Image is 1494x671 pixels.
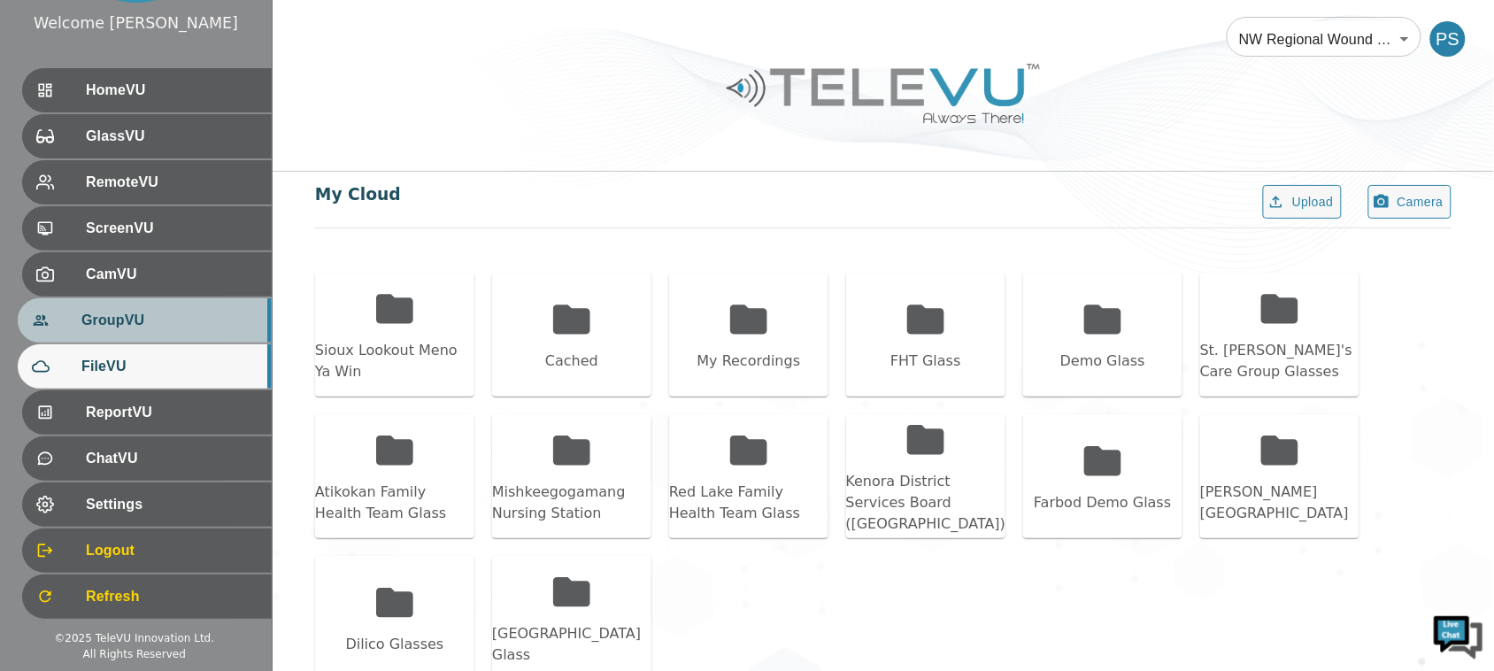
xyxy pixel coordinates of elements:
div: Cached [545,351,598,372]
div: St. [PERSON_NAME]'s Care Group Glasses [1200,340,1359,382]
span: ScreenVU [86,218,258,239]
span: GlassVU [86,126,258,147]
img: Chat Widget [1432,609,1485,662]
div: GlassVU [22,114,272,158]
div: [GEOGRAPHIC_DATA] Glass [492,623,651,666]
div: Settings [22,482,272,527]
span: Settings [86,494,258,515]
div: Demo Glass [1060,351,1145,372]
div: ReportVU [22,390,272,435]
div: Mishkeegogamang Nursing Station [492,482,651,524]
div: [PERSON_NAME][GEOGRAPHIC_DATA] [1200,482,1359,524]
div: Dilico Glasses [346,634,444,655]
div: FileVU [18,344,272,389]
span: Refresh [86,586,258,607]
div: NW Regional Wound Care [1227,14,1421,64]
div: Red Lake Family Health Team Glass [669,482,828,524]
img: d_736959983_company_1615157101543_736959983 [30,82,74,127]
span: FileVU [81,356,258,377]
span: ReportVU [86,402,258,423]
span: CamVU [86,264,258,285]
img: Logo [724,57,1043,130]
div: HomeVU [22,68,272,112]
div: CamVU [22,252,272,297]
div: Minimize live chat window [290,9,333,51]
div: ScreenVU [22,206,272,251]
span: HomeVU [86,80,258,101]
div: My Cloud [315,182,401,207]
span: RemoteVU [86,172,258,193]
div: GroupVU [18,298,272,343]
div: Welcome [PERSON_NAME] [34,12,238,35]
div: My Recordings [697,351,801,372]
div: Farbod Demo Glass [1034,492,1171,513]
span: We're online! [103,223,244,402]
span: GroupVU [81,310,258,331]
div: PS [1430,21,1466,57]
span: Logout [86,540,258,561]
div: Kenora District Services Board ([GEOGRAPHIC_DATA]) [846,471,1006,535]
textarea: Type your message and hit 'Enter' [9,483,337,545]
div: FHT Glass [890,351,960,372]
div: Sioux Lookout Meno Ya Win [315,340,474,382]
div: ChatVU [22,436,272,481]
span: ChatVU [86,448,258,469]
button: Camera [1368,185,1452,220]
div: Logout [22,528,272,573]
div: RemoteVU [22,160,272,204]
div: Chat with us now [92,93,297,116]
div: Refresh [22,575,272,619]
div: Atikokan Family Health Team Glass [315,482,474,524]
button: Upload [1263,185,1342,220]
